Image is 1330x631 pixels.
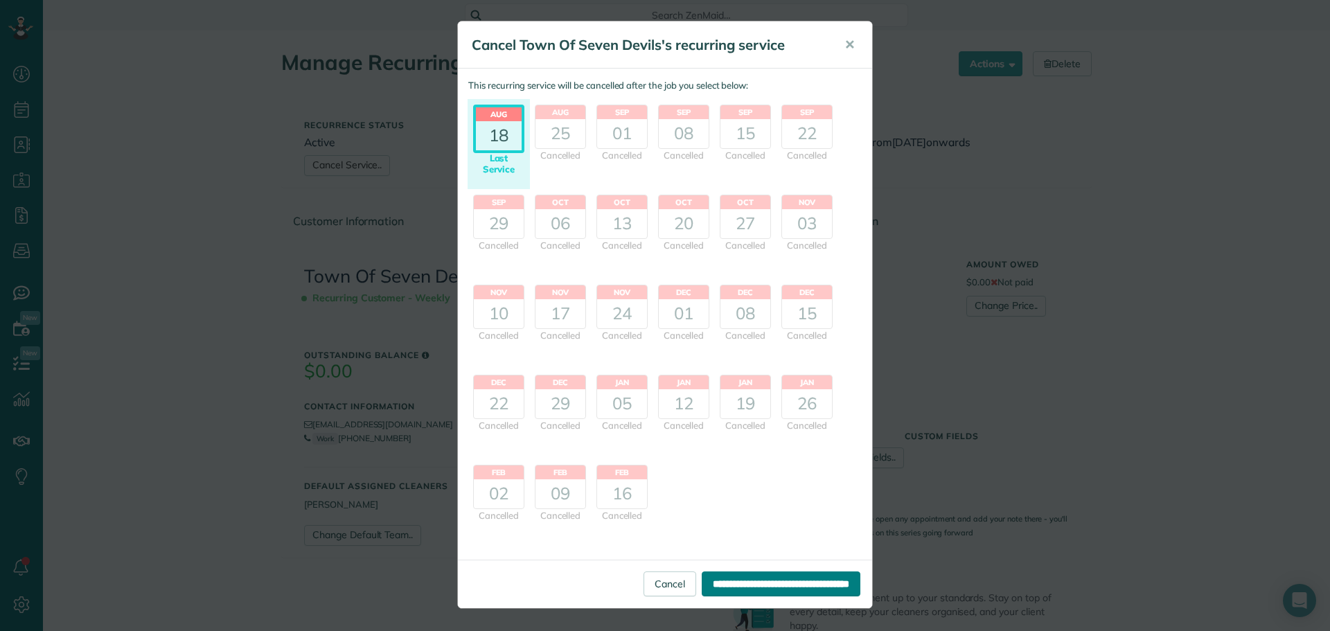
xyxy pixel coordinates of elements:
div: Cancelled [781,329,833,342]
header: Oct [535,195,585,209]
header: Oct [597,195,647,209]
header: Aug [535,105,585,119]
div: Cancelled [596,149,648,162]
div: Cancelled [596,329,648,342]
header: Dec [659,285,709,299]
h5: Cancel Town Of Seven Devils's recurring service [472,35,825,55]
header: Sep [782,105,832,119]
div: 22 [782,119,832,148]
div: 15 [782,299,832,328]
div: Cancelled [781,149,833,162]
header: Sep [659,105,709,119]
div: Cancelled [781,239,833,252]
div: 01 [659,299,709,328]
div: Cancelled [658,149,709,162]
div: 17 [535,299,585,328]
header: Dec [720,285,770,299]
header: Feb [535,465,585,479]
div: 20 [659,209,709,238]
div: 03 [782,209,832,238]
header: Aug [476,107,522,121]
header: Dec [782,285,832,299]
div: Cancelled [658,419,709,432]
div: Cancelled [781,419,833,432]
div: Cancelled [473,509,524,522]
div: 19 [720,389,770,418]
div: Cancelled [720,149,771,162]
p: This recurring service will be cancelled after the job you select below: [468,79,862,92]
header: Dec [474,375,524,389]
span: ✕ [844,37,855,53]
div: Last Service [473,153,524,175]
div: 12 [659,389,709,418]
div: Cancelled [596,239,648,252]
header: Oct [659,195,709,209]
header: Jan [597,375,647,389]
div: Cancelled [596,419,648,432]
div: Cancelled [658,239,709,252]
div: 13 [597,209,647,238]
div: Cancelled [473,329,524,342]
div: Cancelled [596,509,648,522]
header: Sep [474,195,524,209]
div: Cancelled [658,329,709,342]
header: Nov [474,285,524,299]
div: 15 [720,119,770,148]
div: 08 [720,299,770,328]
div: Cancelled [535,239,586,252]
div: Cancelled [535,149,586,162]
div: 27 [720,209,770,238]
div: 29 [535,389,585,418]
div: 25 [535,119,585,148]
div: Cancelled [535,509,586,522]
div: Cancelled [720,239,771,252]
header: Nov [597,285,647,299]
header: Jan [659,375,709,389]
header: Feb [474,465,524,479]
header: Sep [720,105,770,119]
div: Cancelled [473,419,524,432]
div: 22 [474,389,524,418]
div: Cancelled [535,329,586,342]
div: 09 [535,479,585,508]
div: 16 [597,479,647,508]
div: Cancelled [720,419,771,432]
div: 06 [535,209,585,238]
div: 05 [597,389,647,418]
div: 01 [597,119,647,148]
header: Dec [535,375,585,389]
div: 18 [476,121,522,150]
div: 10 [474,299,524,328]
header: Feb [597,465,647,479]
header: Sep [597,105,647,119]
a: Cancel [644,571,696,596]
div: Cancelled [535,419,586,432]
div: 24 [597,299,647,328]
div: 29 [474,209,524,238]
div: Cancelled [473,239,524,252]
div: 08 [659,119,709,148]
header: Jan [720,375,770,389]
header: Nov [782,195,832,209]
header: Jan [782,375,832,389]
header: Oct [720,195,770,209]
div: 02 [474,479,524,508]
div: 26 [782,389,832,418]
div: Cancelled [720,329,771,342]
header: Nov [535,285,585,299]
